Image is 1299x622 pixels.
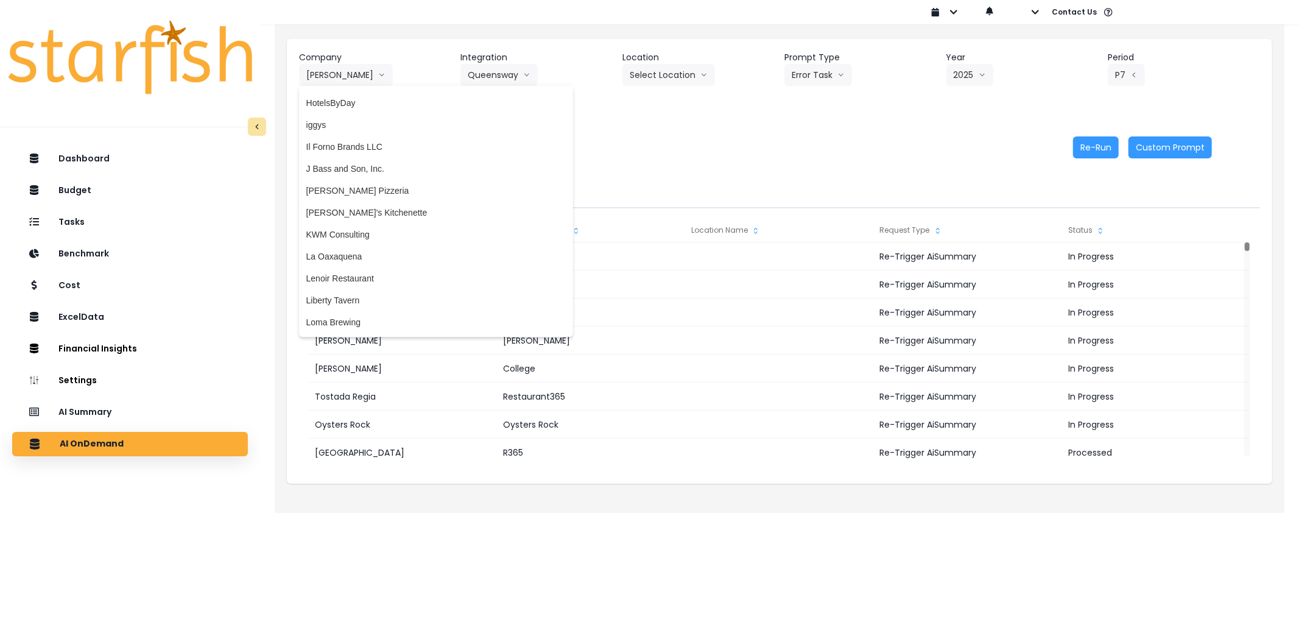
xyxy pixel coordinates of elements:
div: Tostada Regia [309,383,496,411]
div: [PERSON_NAME] [497,327,685,355]
div: In Progress [1062,383,1250,411]
svg: sort [571,226,581,236]
span: KWM Consulting [306,228,566,241]
header: Prompt Type [784,51,937,64]
div: Re-Trigger AiSummary [874,383,1061,411]
button: Queenswayarrow down line [460,64,538,86]
div: Re-Trigger AiSummary [874,299,1061,327]
span: La Oaxaquena [306,250,566,263]
button: Financial Insights [12,337,248,361]
svg: arrow down line [378,69,385,81]
svg: arrow down line [837,69,845,81]
div: Request Type [874,218,1061,242]
span: HotelsByDay [306,97,566,109]
span: iggys [306,119,566,131]
span: J Bass and Son, Inc. [306,163,566,175]
button: Dashboard [12,147,248,171]
svg: sort [933,226,943,236]
button: AI OnDemand [12,432,248,456]
div: Oysters Rock [497,411,685,439]
div: Re-Trigger AiSummary [874,242,1061,270]
button: [PERSON_NAME]arrow down line [299,64,393,86]
div: Eglinton [497,270,685,299]
button: Error Taskarrow down line [784,64,852,86]
p: Tasks [58,217,85,227]
button: Budget [12,178,248,203]
span: [PERSON_NAME] Pizzeria [306,185,566,197]
button: Re-Run [1073,136,1119,158]
div: R365 [497,439,685,467]
button: P7arrow left line [1108,64,1145,86]
button: Tasks [12,210,248,235]
span: Il Forno Brands LLC [306,141,566,153]
div: Processed [1062,439,1250,467]
span: [PERSON_NAME]'s Kitchenette [306,207,566,219]
p: Cost [58,280,80,291]
div: Location Name [685,218,873,242]
span: Liberty Tavern [306,294,566,306]
button: Cost [12,274,248,298]
p: ExcelData [58,312,104,322]
header: Company [299,51,451,64]
button: AI Summary [12,400,248,425]
svg: arrow down line [700,69,708,81]
button: Settings [12,369,248,393]
button: Select Locationarrow down line [622,64,715,86]
div: Status [1062,218,1250,242]
button: Benchmark [12,242,248,266]
button: ExcelData [12,305,248,330]
div: In Progress [1062,270,1250,299]
span: Loma Brewing [306,316,566,328]
div: In Progress [1062,327,1250,355]
span: Lenoir Restaurant [306,272,566,284]
button: Custom Prompt [1128,136,1212,158]
svg: arrow left line [1130,69,1138,81]
p: Budget [58,185,91,196]
header: Year [946,51,1099,64]
div: Re-Trigger AiSummary [874,270,1061,299]
div: Queensway [497,242,685,270]
div: [PERSON_NAME] [309,327,496,355]
header: Integration [460,51,613,64]
div: Oysters Rock [309,411,496,439]
div: Integration Name [497,218,685,242]
svg: sort [751,226,761,236]
header: Period [1108,51,1260,64]
div: [PERSON_NAME] [497,299,685,327]
div: Re-Trigger AiSummary [874,439,1061,467]
svg: arrow down line [979,69,986,81]
svg: sort [1096,226,1105,236]
header: Location [622,51,775,64]
p: AI OnDemand [60,439,124,450]
p: AI Summary [58,407,111,417]
div: College [497,355,685,383]
svg: arrow down line [523,69,530,81]
div: Re-Trigger AiSummary [874,355,1061,383]
div: In Progress [1062,355,1250,383]
div: In Progress [1062,411,1250,439]
button: 2025arrow down line [946,64,993,86]
div: Re-Trigger AiSummary [874,411,1061,439]
div: In Progress [1062,299,1250,327]
p: Benchmark [58,249,109,259]
div: [PERSON_NAME] [309,355,496,383]
div: [GEOGRAPHIC_DATA] [309,439,496,467]
div: Restaurant365 [497,383,685,411]
div: Re-Trigger AiSummary [874,327,1061,355]
ul: [PERSON_NAME]arrow down line [299,86,573,337]
div: In Progress [1062,242,1250,270]
p: Dashboard [58,154,110,164]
